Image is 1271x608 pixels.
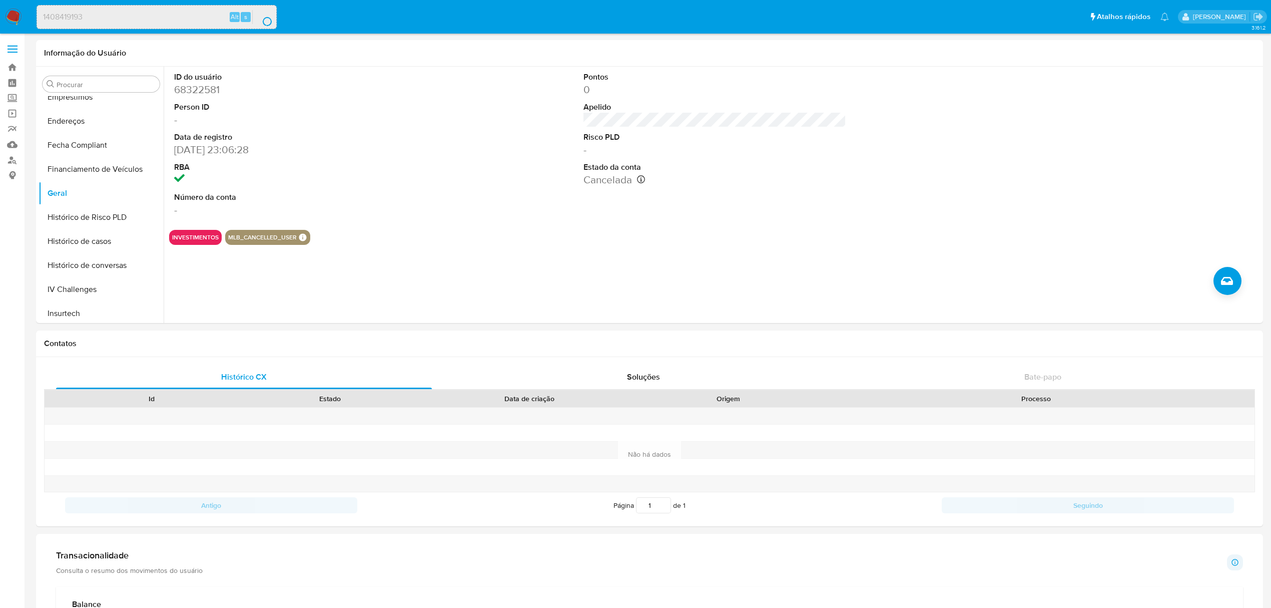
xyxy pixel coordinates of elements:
[174,72,437,83] dt: ID do usuário
[613,497,686,513] span: Página de
[39,253,164,277] button: Histórico de conversas
[174,132,437,143] dt: Data de registro
[583,132,846,143] dt: Risco PLD
[39,85,164,109] button: Empréstimos
[174,113,437,127] dd: -
[683,500,686,510] span: 1
[583,83,846,97] dd: 0
[174,192,437,203] dt: Número da conta
[248,394,412,404] div: Estado
[252,10,273,24] button: search-icon
[39,205,164,229] button: Histórico de Risco PLD
[583,72,846,83] dt: Pontos
[39,229,164,253] button: Histórico de casos
[47,80,55,88] button: Procurar
[39,277,164,301] button: IV Challenges
[44,48,126,58] h1: Informação do Usuário
[39,301,164,326] button: Insurtech
[174,83,437,97] dd: 68322581
[37,11,276,24] input: Pesquise usuários ou casos...
[174,203,437,217] dd: -
[942,497,1234,513] button: Seguindo
[69,394,234,404] div: Id
[583,162,846,173] dt: Estado da conta
[583,173,846,187] dd: Cancelada
[39,157,164,181] button: Financiamento de Veículos
[221,371,267,383] span: Histórico CX
[65,497,357,513] button: Antigo
[39,181,164,205] button: Geral
[39,133,164,157] button: Fecha Compliant
[57,80,156,89] input: Procurar
[1193,12,1249,22] p: laisa.felismino@mercadolivre.com
[426,394,632,404] div: Data de criação
[174,162,437,173] dt: RBA
[627,371,660,383] span: Soluções
[1024,371,1061,383] span: Bate-papo
[244,12,247,22] span: s
[825,394,1247,404] div: Processo
[583,143,846,157] dd: -
[1097,12,1150,22] span: Atalhos rápidos
[174,143,437,157] dd: [DATE] 23:06:28
[583,102,846,113] dt: Apelido
[231,12,239,22] span: Alt
[1253,12,1263,22] a: Sair
[44,339,1255,349] h1: Contatos
[174,102,437,113] dt: Person ID
[1160,13,1169,21] a: Notificações
[646,394,811,404] div: Origem
[39,109,164,133] button: Endereços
